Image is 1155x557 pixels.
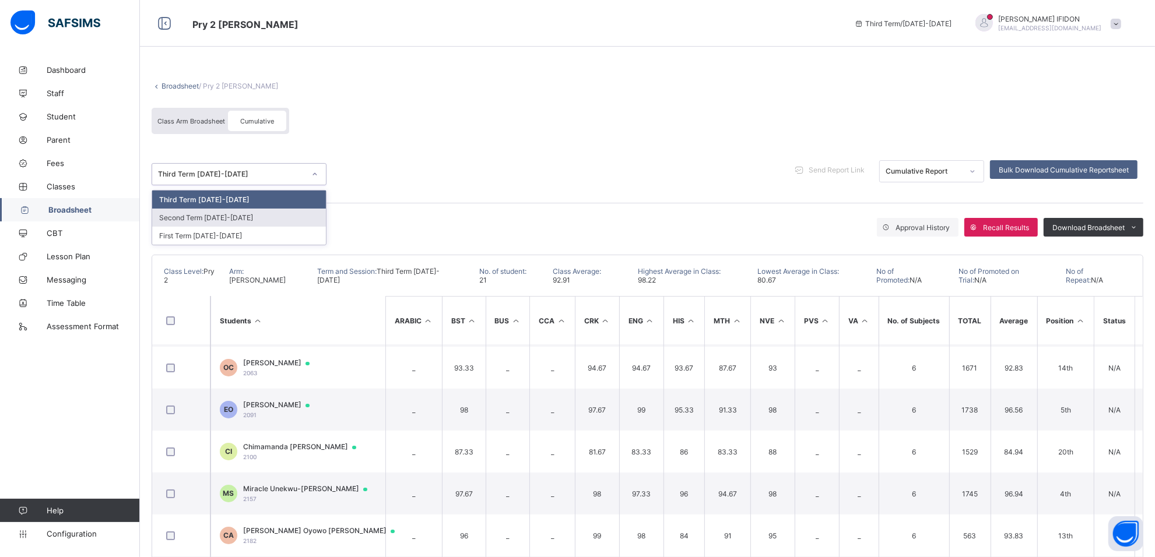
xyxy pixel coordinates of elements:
[47,65,140,75] span: Dashboard
[575,297,619,344] th: CRK
[385,431,442,473] td: _
[529,389,575,431] td: _
[529,431,575,473] td: _
[47,158,140,168] span: Fees
[1000,406,1028,414] span: 96.56
[1000,364,1028,372] span: 92.83
[795,431,839,473] td: _
[601,316,610,325] i: Sort in Ascending Order
[10,10,100,35] img: safsims
[47,322,140,331] span: Assessment Format
[896,223,950,232] span: Approval History
[1103,406,1126,414] span: N/A
[619,347,663,389] td: 94.67
[1000,447,1028,456] span: 84.94
[959,531,982,540] span: 563
[486,389,530,431] td: _
[423,316,433,325] i: Sort in Ascending Order
[795,514,839,556] td: _
[385,297,442,344] th: ARABIC
[663,347,705,389] td: 93.67
[750,347,795,389] td: 93
[959,406,982,414] span: 1738
[888,489,940,498] span: 6
[229,267,244,276] span: Arm:
[442,389,486,431] td: 98
[486,514,530,556] td: _
[486,431,530,473] td: _
[223,363,234,372] span: OC
[704,297,750,344] th: MTH
[553,276,571,284] span: 92.91
[556,316,566,325] i: Sort in Ascending Order
[619,473,663,514] td: 97.33
[619,297,663,344] th: ENG
[839,347,879,389] td: _
[959,364,982,372] span: 1671
[385,514,442,556] td: _
[964,14,1127,33] div: MARTINSIFIDON
[854,19,952,28] span: session/term information
[750,473,795,514] td: 98
[1000,489,1028,498] span: 96.94
[1103,489,1126,498] span: N/A
[663,431,705,473] td: 86
[839,297,879,344] th: VA
[243,526,406,535] span: [PERSON_NAME] Oyowo [PERSON_NAME]
[888,406,940,414] span: 6
[47,89,140,98] span: Staff
[795,347,839,389] td: _
[192,19,299,30] span: Class Arm Broadsheet
[223,489,234,498] span: MS
[663,297,705,344] th: HIS
[619,431,663,473] td: 83.33
[225,447,232,456] span: CI
[1091,276,1103,284] span: N/A
[529,473,575,514] td: _
[959,267,1019,284] span: No of Promoted on Trial:
[575,473,619,514] td: 98
[839,431,879,473] td: _
[1047,489,1086,498] span: 4th
[575,389,619,431] td: 97.67
[1066,267,1091,284] span: No of Repeat:
[983,223,1029,232] span: Recall Results
[48,205,140,214] span: Broadsheet
[991,297,1037,344] th: Average
[1103,364,1126,372] span: N/A
[886,167,963,176] div: Cumulative Report
[888,364,940,372] span: 6
[663,514,705,556] td: 84
[158,170,305,179] div: Third Term [DATE]-[DATE]
[1047,364,1086,372] span: 14th
[317,267,440,284] span: Third Term [DATE]-[DATE]
[47,275,140,284] span: Messaging
[879,297,949,344] th: No. of Subjects
[529,297,575,344] th: CCA
[1094,297,1135,344] th: Status
[795,297,839,344] th: PVS
[820,316,830,325] i: Sort in Ascending Order
[704,347,750,389] td: 87.67
[888,447,940,456] span: 6
[750,389,795,431] td: 98
[243,358,321,368] span: [PERSON_NAME]
[157,117,225,125] span: Class Arm Broadsheet
[385,473,442,514] td: _
[442,473,486,514] td: 97.67
[704,514,750,556] td: 91
[152,209,326,227] div: Second Term [DATE]-[DATE]
[243,495,257,502] span: 2157
[839,514,879,556] td: _
[888,531,940,540] span: 6
[152,191,326,209] div: Third Term [DATE]-[DATE]
[750,297,795,344] th: NVE
[638,276,656,284] span: 98.22
[442,347,486,389] td: 93.33
[910,276,922,284] span: N/A
[575,514,619,556] td: 99
[199,82,278,90] span: / Pry 2 [PERSON_NAME]
[243,484,378,493] span: Miracle Unekwu-[PERSON_NAME]
[243,442,367,452] span: Chimamanda [PERSON_NAME]
[575,347,619,389] td: 94.67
